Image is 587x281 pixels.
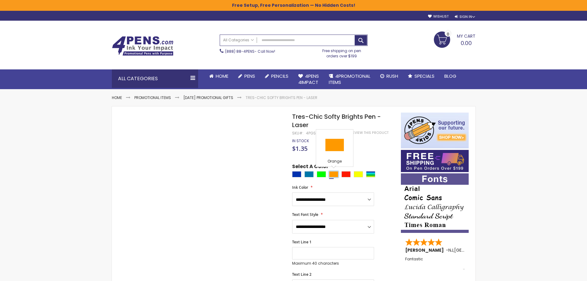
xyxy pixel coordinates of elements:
span: Blog [444,73,456,79]
span: 4Pens 4impact [298,73,319,85]
span: Pens [244,73,255,79]
div: Blue [292,171,301,177]
span: Specials [414,73,434,79]
a: (888) 88-4PENS [225,49,255,54]
img: 4Pens Custom Pens and Promotional Products [112,36,173,56]
a: 0.00 0 [434,31,475,47]
span: All Categories [223,38,254,43]
div: Assorted [366,171,375,177]
span: $1.35 [292,144,308,153]
a: Promotional Items [134,95,171,100]
a: Blog [439,69,461,83]
img: Free shipping on orders over $199 [401,150,469,172]
strong: SKU [292,130,304,136]
span: Text Font Style [292,212,318,217]
a: Wishlist [428,14,449,19]
a: Be the first to review this product [324,130,389,135]
span: Select A Color [292,163,328,171]
div: Aqua [304,171,314,177]
span: - Call Now! [225,49,275,54]
a: All Categories [220,35,257,45]
p: Maximum 40 characters [292,261,374,266]
a: Pens [233,69,260,83]
span: Pencils [271,73,288,79]
div: Sign In [455,14,475,19]
div: Orange [318,159,352,165]
span: 0.00 [461,39,472,47]
img: font-personalization-examples [401,173,469,233]
div: Free shipping on pen orders over $199 [316,46,368,58]
span: In stock [292,138,309,143]
div: Availability [292,138,309,143]
div: Lime Green [317,171,326,177]
iframe: Google Customer Reviews [536,264,587,281]
img: 4pens 4 kids [401,113,469,148]
a: Rush [375,69,403,83]
a: 4Pens4impact [293,69,324,89]
a: Pencils [260,69,293,83]
span: Ink Color [292,185,308,190]
span: [GEOGRAPHIC_DATA] [454,247,499,253]
span: [PERSON_NAME] [405,247,446,253]
div: 4PGS-LPB [306,131,324,136]
span: NJ [448,247,453,253]
div: Yellow [354,171,363,177]
span: 0 [447,31,449,37]
span: Text Line 1 [292,239,312,245]
span: Rush [386,73,398,79]
span: - , [446,247,499,253]
span: Text Line 2 [292,272,312,277]
div: Fantastic [405,257,465,270]
div: Bright Red [341,171,351,177]
span: Home [216,73,228,79]
a: 4PROMOTIONALITEMS [324,69,375,89]
a: [DATE] Promotional Gifts [183,95,233,100]
a: Home [204,69,233,83]
li: Tres-Chic Softy Brights Pen - Laser [246,95,317,100]
a: Specials [403,69,439,83]
span: Tres-Chic Softy Brights Pen - Laser [292,112,381,129]
a: Home [112,95,122,100]
span: 4PROMOTIONAL ITEMS [329,73,370,85]
div: Orange [329,171,338,177]
div: All Categories [112,69,198,88]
